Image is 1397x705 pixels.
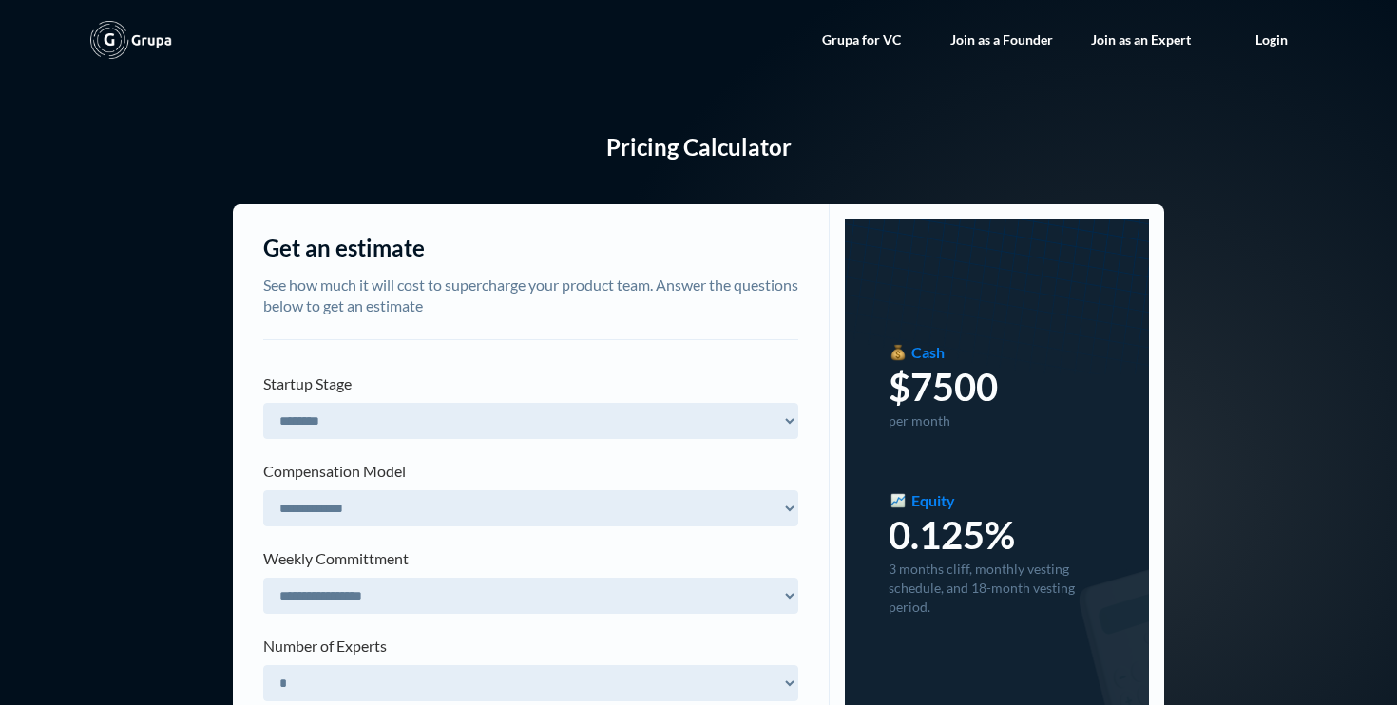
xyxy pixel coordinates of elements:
[263,270,798,317] p: See how much it will cost to supercharge your product team. Answer the questions below to get an ...
[263,637,798,656] p: Number of Experts
[803,11,920,68] a: Grupa for VC
[1072,11,1210,68] a: Join as an Expert
[911,491,955,510] div: Equity
[263,374,798,393] p: Startup Stage
[931,11,1072,68] a: Join as a Founder
[263,235,425,262] h1: Get an estimate
[1236,11,1307,68] a: Login
[889,560,1105,617] div: 3 months cliff, monthly vesting schedule, and 18-month vesting period.
[889,377,1105,396] div: $7500
[90,21,172,59] a: home
[889,525,1105,544] div: 0.125%
[263,549,798,568] p: Weekly Committment
[14,136,1383,159] h1: Pricing Calculator
[889,411,1105,430] div: per month
[911,343,945,362] div: Cash
[263,462,798,481] p: Compensation Model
